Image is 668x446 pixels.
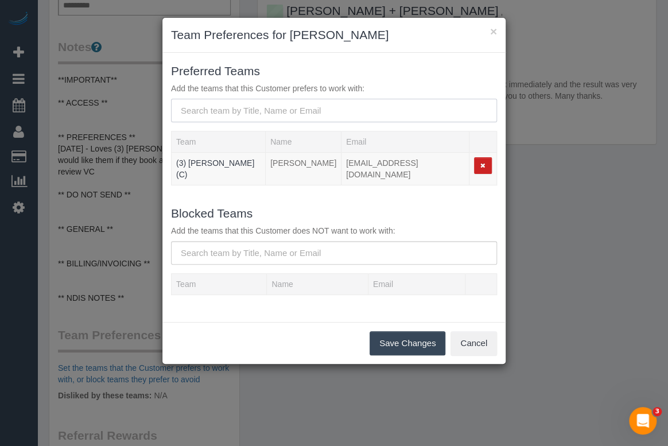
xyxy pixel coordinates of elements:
[629,407,657,435] iframe: Intercom live chat
[172,153,266,185] td: Team
[267,274,368,295] th: Name
[370,331,445,355] button: Save Changes
[450,331,497,355] button: Cancel
[266,131,341,153] th: Name
[653,407,662,416] span: 3
[266,153,341,185] td: Name
[341,153,469,185] td: Email
[162,18,506,364] sui-modal: Team Preferences for Molly Angus
[490,25,497,37] button: ×
[171,241,497,265] input: Search team by Title, Name or Email
[172,274,267,295] th: Team
[171,225,497,236] p: Add the teams that this Customer does NOT want to work with:
[171,207,497,220] h3: Blocked Teams
[341,131,469,153] th: Email
[176,158,254,179] a: (3) [PERSON_NAME] (C)
[172,131,266,153] th: Team
[171,64,497,77] h3: Preferred Teams
[171,26,497,44] h3: Team Preferences for [PERSON_NAME]
[171,99,497,122] input: Search team by Title, Name or Email
[171,83,497,94] p: Add the teams that this Customer prefers to work with:
[368,274,465,295] th: Email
